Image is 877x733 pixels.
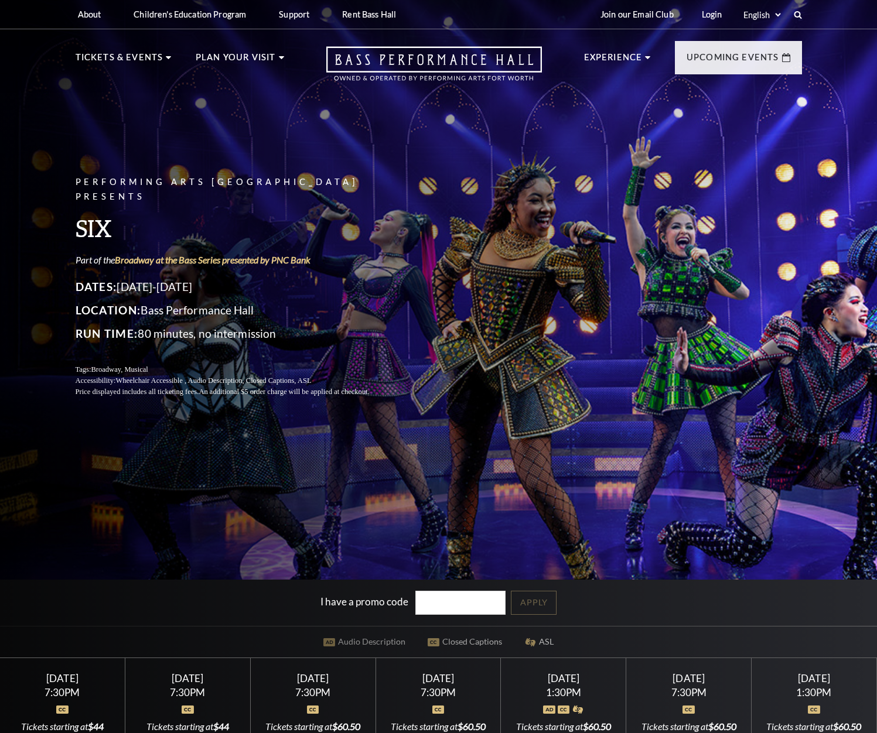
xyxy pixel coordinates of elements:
[640,687,737,697] div: 7:30PM
[458,721,486,732] span: $60.50
[390,687,486,697] div: 7:30PM
[332,721,360,732] span: $60.50
[76,324,398,343] p: 80 minutes, no intermission
[199,388,369,396] span: An additional $5 order charge will be applied at checkout.
[558,705,570,714] img: icon_oc.svg
[76,301,398,320] p: Bass Performance Hall
[515,672,612,684] div: [DATE]
[279,9,309,19] p: Support
[515,720,612,733] div: Tickets starting at
[76,327,138,340] span: Run Time:
[14,720,111,733] div: Tickets starting at
[264,687,361,697] div: 7:30PM
[390,672,486,684] div: [DATE]
[766,687,862,697] div: 1:30PM
[264,672,361,684] div: [DATE]
[264,720,361,733] div: Tickets starting at
[134,9,246,19] p: Children's Education Program
[76,280,117,293] span: Dates:
[583,721,611,732] span: $60.50
[182,705,194,714] img: icon_oc.svg
[808,705,820,714] img: icon_oc.svg
[76,303,141,317] span: Location:
[572,705,584,714] img: icon_asla.svg
[432,705,445,714] img: icon_oc.svg
[91,365,148,374] span: Broadway, Musical
[584,50,643,71] p: Experience
[543,705,555,714] img: icon_ad.svg
[833,721,861,732] span: $60.50
[139,720,236,733] div: Tickets starting at
[14,672,111,684] div: [DATE]
[76,50,163,71] p: Tickets & Events
[76,175,398,204] p: Performing Arts [GEOGRAPHIC_DATA] Presents
[640,720,737,733] div: Tickets starting at
[687,50,779,71] p: Upcoming Events
[515,687,612,697] div: 1:30PM
[76,278,398,296] p: [DATE]-[DATE]
[115,254,310,265] a: Broadway at the Bass Series presented by PNC Bank
[390,720,486,733] div: Tickets starting at
[766,720,862,733] div: Tickets starting at
[14,687,111,697] div: 7:30PM
[78,9,101,19] p: About
[76,364,398,375] p: Tags:
[683,705,695,714] img: icon_oc.svg
[213,721,229,732] span: $44
[139,672,236,684] div: [DATE]
[76,254,398,266] p: Part of the
[88,721,104,732] span: $44
[708,721,736,732] span: $60.50
[76,386,398,398] p: Price displayed includes all ticketing fees.
[741,9,783,20] select: Select:
[115,376,311,385] span: Wheelchair Accessible , Audio Description, Closed Captions, ASL
[320,595,408,608] label: I have a promo code
[76,213,398,243] h3: SIX
[76,375,398,386] p: Accessibility:
[342,9,396,19] p: Rent Bass Hall
[640,672,737,684] div: [DATE]
[139,687,236,697] div: 7:30PM
[196,50,276,71] p: Plan Your Visit
[56,705,69,714] img: icon_oc.svg
[766,672,862,684] div: [DATE]
[307,705,319,714] img: icon_oc.svg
